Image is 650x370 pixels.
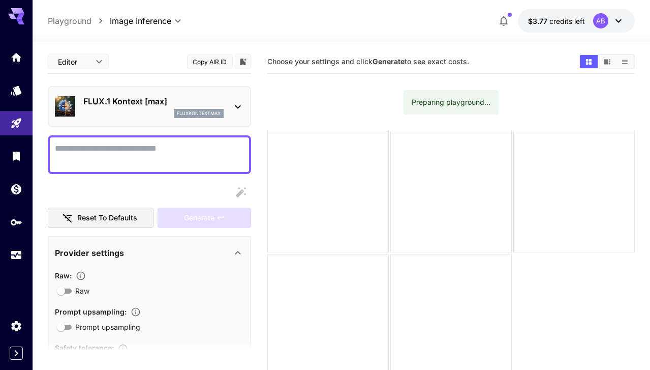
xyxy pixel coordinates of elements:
[48,208,153,229] button: Reset to defaults
[75,322,140,332] span: Prompt upsampling
[598,55,616,68] button: Show images in video view
[187,54,233,69] button: Copy AIR ID
[48,15,91,27] a: Playground
[549,17,585,25] span: credits left
[110,15,171,27] span: Image Inference
[412,93,490,111] div: Preparing playground...
[55,241,244,265] div: Provider settings
[579,54,635,69] div: Show images in grid viewShow images in video viewShow images in list view
[83,95,224,107] p: FLUX.1 Kontext [max]
[238,55,247,68] button: Add to library
[10,51,22,64] div: Home
[580,55,598,68] button: Show images in grid view
[267,57,469,66] span: Choose your settings and click to see exact costs.
[616,55,634,68] button: Show images in list view
[55,247,124,259] p: Provider settings
[373,57,405,66] b: Generate
[528,16,585,26] div: $3.7674
[10,249,22,262] div: Usage
[58,56,89,67] span: Editor
[10,84,22,97] div: Models
[10,183,22,195] div: Wallet
[55,271,72,280] span: Raw :
[10,320,22,332] div: Settings
[10,117,22,130] div: Playground
[10,347,23,360] button: Expand sidebar
[518,9,635,33] button: $3.7674AB
[10,150,22,162] div: Library
[55,307,127,316] span: Prompt upsampling :
[10,216,22,229] div: API Keys
[48,15,110,27] nav: breadcrumb
[177,110,221,117] p: fluxkontextmax
[528,17,549,25] span: $3.77
[72,271,90,281] button: Controls the level of post-processing applied to generated images.
[75,286,89,296] span: Raw
[127,307,145,317] button: Enables automatic enhancement and expansion of the input prompt to improve generation quality and...
[55,91,244,122] div: FLUX.1 Kontext [max]fluxkontextmax
[593,13,608,29] div: AB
